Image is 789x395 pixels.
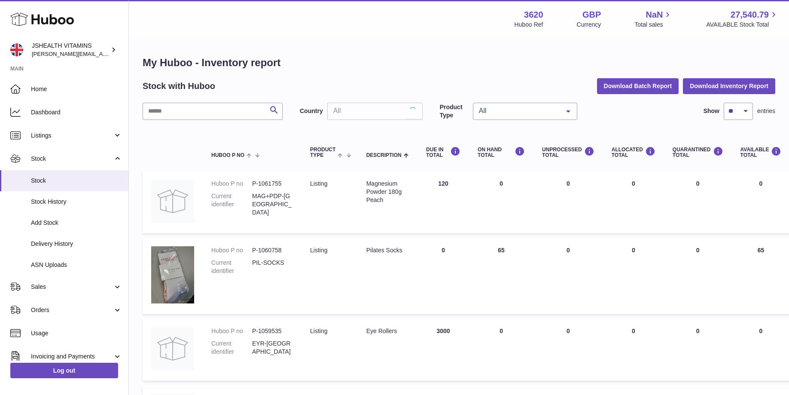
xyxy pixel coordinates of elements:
td: 0 [469,318,533,381]
dt: Current identifier [211,340,252,356]
dd: P-1059535 [252,327,293,335]
div: AVAILABLE Total [740,147,782,158]
h2: Stock with Huboo [143,80,215,92]
span: ASN Uploads [31,261,122,269]
span: Delivery History [31,240,122,248]
dd: PIL-SOCKS [252,259,293,275]
td: 0 [417,238,469,314]
button: Download Inventory Report [683,78,775,94]
div: JSHEALTH VITAMINS [32,42,109,58]
div: Huboo Ref [515,21,543,29]
img: product image [151,180,194,223]
span: Stock [31,155,113,163]
dt: Current identifier [211,259,252,275]
dt: Huboo P no [211,327,252,335]
td: 0 [603,171,664,233]
td: 65 [469,238,533,314]
span: Invoicing and Payments [31,352,113,361]
div: Currency [577,21,601,29]
span: 0 [696,328,700,334]
a: NaN Total sales [634,9,673,29]
span: Huboo P no [211,153,244,158]
span: Add Stock [31,219,122,227]
td: 120 [417,171,469,233]
span: 27,540.79 [731,9,769,21]
td: 0 [533,171,603,233]
a: 27,540.79 AVAILABLE Stock Total [706,9,779,29]
span: All [477,107,560,115]
span: Stock History [31,198,122,206]
span: Usage [31,329,122,337]
span: Dashboard [31,108,122,116]
button: Download Batch Report [597,78,679,94]
dd: P-1060758 [252,246,293,254]
span: AVAILABLE Stock Total [706,21,779,29]
strong: GBP [582,9,601,21]
span: Total sales [634,21,673,29]
div: DUE IN TOTAL [426,147,460,158]
label: Product Type [440,103,469,119]
label: Show [704,107,719,115]
div: Magnesium Powder 180g Peach [366,180,409,204]
span: Description [366,153,402,158]
td: 3000 [417,318,469,381]
td: 0 [603,238,664,314]
img: francesca@jshealthvitamins.com [10,43,23,56]
span: [PERSON_NAME][EMAIL_ADDRESS][DOMAIN_NAME] [32,50,172,57]
div: QUARANTINED Total [673,147,723,158]
span: listing [310,328,327,334]
span: Home [31,85,122,93]
strong: 3620 [524,9,543,21]
span: 0 [696,247,700,254]
span: Listings [31,132,113,140]
div: Eye Rollers [366,327,409,335]
span: Orders [31,306,113,314]
dt: Current identifier [211,192,252,217]
span: NaN [646,9,663,21]
td: 0 [469,171,533,233]
span: listing [310,180,327,187]
div: Pilates Socks [366,246,409,254]
dd: P-1061755 [252,180,293,188]
img: product image [151,327,194,370]
dt: Huboo P no [211,180,252,188]
span: listing [310,247,327,254]
span: Product Type [310,147,335,158]
div: UNPROCESSED Total [542,147,594,158]
span: Stock [31,177,122,185]
span: entries [757,107,775,115]
dt: Huboo P no [211,246,252,254]
span: 0 [696,180,700,187]
span: Sales [31,283,113,291]
h1: My Huboo - Inventory report [143,56,775,70]
div: ALLOCATED Total [612,147,655,158]
dd: EYR-[GEOGRAPHIC_DATA] [252,340,293,356]
td: 0 [533,238,603,314]
div: ON HAND Total [478,147,525,158]
label: Country [300,107,323,115]
a: Log out [10,363,118,378]
td: 0 [533,318,603,381]
dd: MAG+PDP-[GEOGRAPHIC_DATA] [252,192,293,217]
img: product image [151,246,194,303]
td: 0 [603,318,664,381]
